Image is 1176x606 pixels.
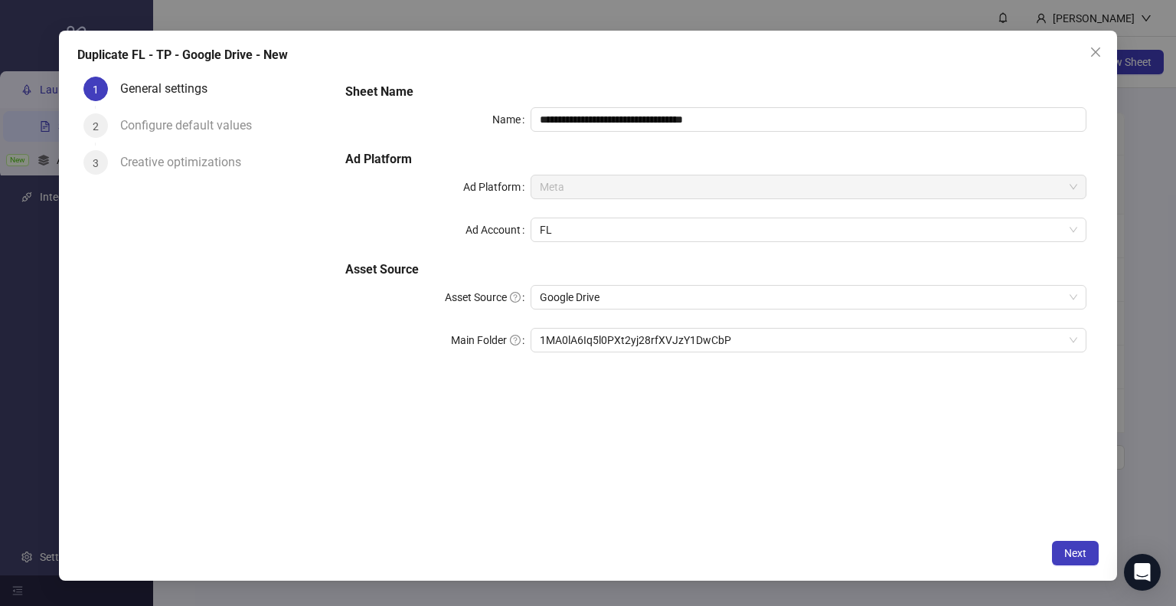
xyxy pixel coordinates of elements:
div: Duplicate FL - TP - Google Drive - New [77,46,1099,64]
span: 1 [93,83,99,95]
div: Configure default values [120,113,264,138]
h5: Asset Source [345,260,1086,279]
h5: Ad Platform [345,150,1086,169]
h5: Sheet Name [345,83,1086,101]
label: Ad Account [465,218,531,242]
label: Ad Platform [463,175,531,199]
span: close [1089,46,1102,58]
span: 2 [93,120,99,132]
span: Meta [540,175,1078,198]
span: question-circle [510,292,521,303]
input: Name [531,107,1087,132]
div: Open Intercom Messenger [1124,554,1161,591]
div: General settings [120,77,220,101]
span: Google Drive [540,286,1078,309]
label: Name [492,107,531,132]
span: Next [1064,546,1086,559]
button: Close [1083,40,1108,64]
span: 3 [93,156,99,169]
span: FL [540,218,1078,241]
span: question-circle [510,335,521,346]
label: Asset Source [445,285,531,310]
label: Main Folder [451,328,531,352]
button: Next [1052,540,1099,565]
span: 1MA0lA6Iq5l0PXt2yj28rfXVJzY1DwCbP [540,329,1078,352]
div: Creative optimizations [120,150,253,175]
